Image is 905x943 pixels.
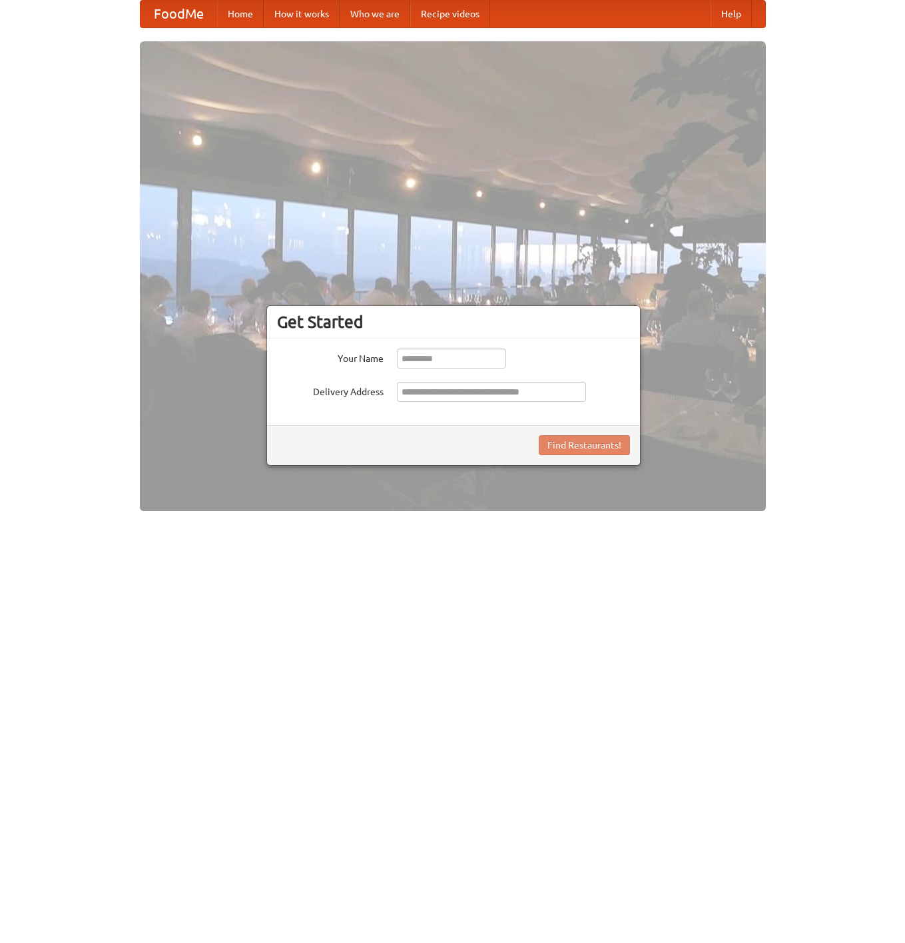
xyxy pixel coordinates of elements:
[277,312,630,332] h3: Get Started
[277,349,384,365] label: Your Name
[141,1,217,27] a: FoodMe
[277,382,384,399] label: Delivery Address
[410,1,490,27] a: Recipe videos
[711,1,752,27] a: Help
[264,1,340,27] a: How it works
[539,435,630,455] button: Find Restaurants!
[217,1,264,27] a: Home
[340,1,410,27] a: Who we are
